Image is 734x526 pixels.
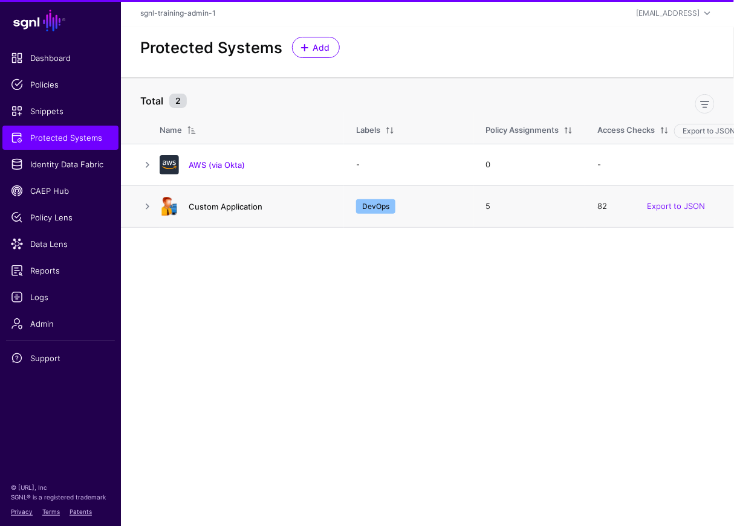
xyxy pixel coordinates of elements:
[160,197,179,216] img: svg+xml;base64,PHN2ZyB3aWR0aD0iOTgiIGhlaWdodD0iMTIyIiB2aWV3Qm94PSIwIDAgOTggMTIyIiBmaWxsPSJub25lIi...
[2,285,119,309] a: Logs
[11,238,110,250] span: Data Lens
[11,352,110,364] span: Support
[2,72,119,97] a: Policies
[11,185,110,197] span: CAEP Hub
[169,94,187,108] small: 2
[636,8,700,19] div: [EMAIL_ADDRESS]
[140,8,216,18] a: sgnl-training-admin-1
[11,265,110,277] span: Reports
[11,105,110,117] span: Snippets
[2,99,119,123] a: Snippets
[597,159,715,171] div: -
[70,508,92,515] a: Patents
[11,79,110,91] span: Policies
[486,124,559,136] div: Policy Assignments
[140,39,282,57] h2: Protected Systems
[292,37,340,58] a: Add
[597,124,655,136] div: Access Checks
[160,124,182,136] div: Name
[140,95,163,107] strong: Total
[11,211,110,223] span: Policy Lens
[2,152,119,176] a: Identity Data Fabric
[344,144,473,185] td: -
[2,312,119,336] a: Admin
[11,291,110,303] span: Logs
[2,126,119,150] a: Protected Systems
[647,201,706,211] a: Export to JSON
[11,132,110,144] span: Protected Systems
[2,205,119,229] a: Policy Lens
[2,46,119,70] a: Dashboard
[160,155,179,175] img: svg+xml;base64,PHN2ZyB3aWR0aD0iNjQiIGhlaWdodD0iNjQiIHZpZXdCb3g9IjAgMCA2NCA2NCIgZmlsbD0ibm9uZSIgeG...
[356,124,380,136] div: Labels
[2,232,119,256] a: Data Lens
[473,144,585,185] td: 0
[11,52,110,64] span: Dashboard
[11,483,110,492] p: © [URL], Inc
[2,179,119,203] a: CAEP Hub
[473,185,585,227] td: 5
[11,158,110,170] span: Identity Data Fabric
[597,200,715,213] div: 82
[2,258,119,283] a: Reports
[311,41,331,54] span: Add
[11,492,110,502] p: SGNL® is a registered trademark
[11,508,33,515] a: Privacy
[189,202,262,211] a: Custom Application
[7,7,114,34] a: SGNL
[356,199,395,214] span: DevOps
[11,318,110,330] span: Admin
[189,160,245,170] a: AWS (via Okta)
[42,508,60,515] a: Terms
